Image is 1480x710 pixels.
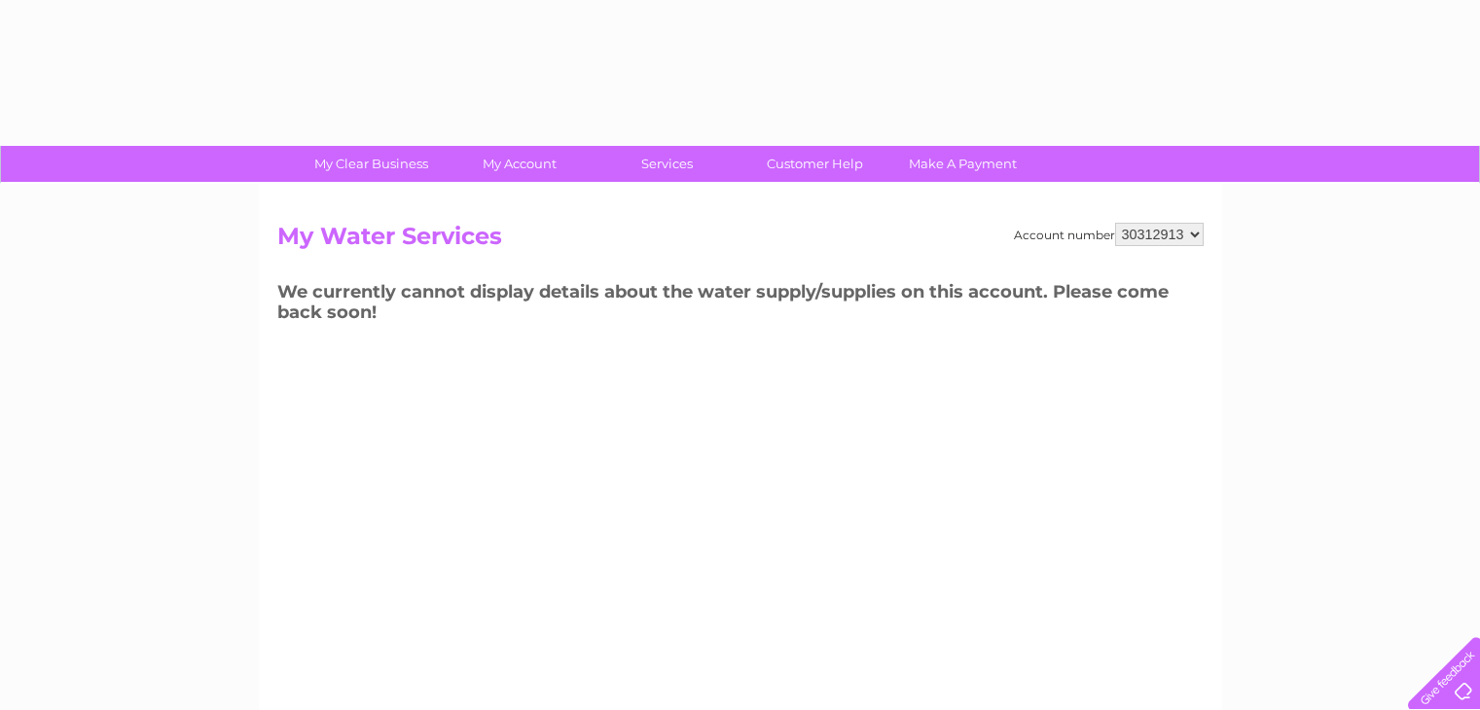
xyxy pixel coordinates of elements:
[277,223,1204,260] h2: My Water Services
[291,146,451,182] a: My Clear Business
[735,146,895,182] a: Customer Help
[587,146,747,182] a: Services
[439,146,599,182] a: My Account
[277,278,1204,332] h3: We currently cannot display details about the water supply/supplies on this account. Please come ...
[1014,223,1204,246] div: Account number
[883,146,1043,182] a: Make A Payment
